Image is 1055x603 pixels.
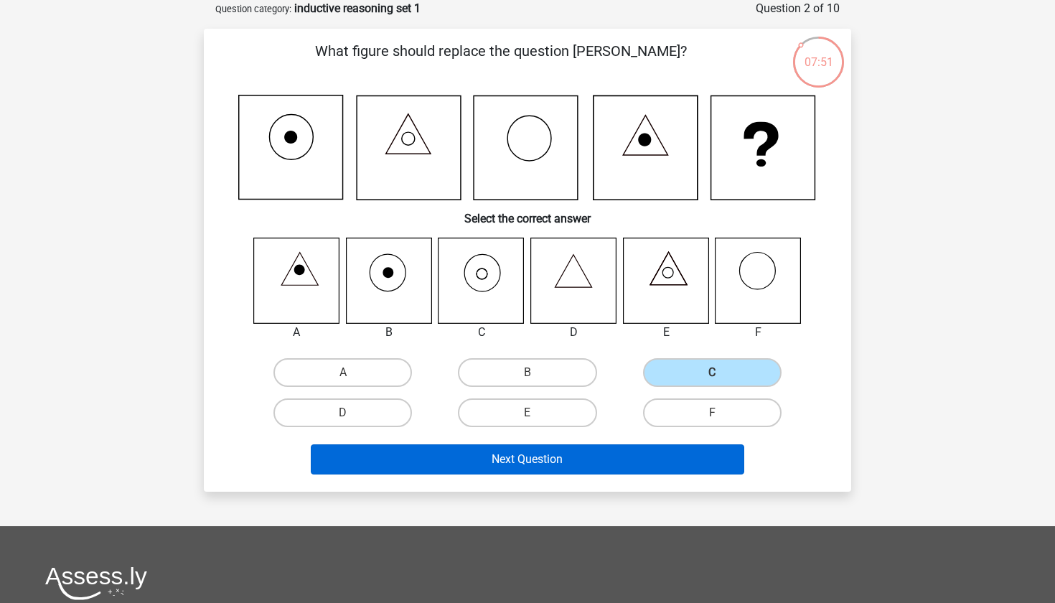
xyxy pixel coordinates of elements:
div: E [612,324,721,341]
button: Next Question [311,444,745,475]
small: Question category: [215,4,291,14]
img: Assessly logo [45,566,147,600]
h6: Select the correct answer [227,200,828,225]
strong: inductive reasoning set 1 [294,1,421,15]
label: A [273,358,412,387]
label: D [273,398,412,427]
label: E [458,398,596,427]
div: A [243,324,351,341]
div: B [335,324,444,341]
label: B [458,358,596,387]
p: What figure should replace the question [PERSON_NAME]? [227,40,774,83]
label: F [643,398,782,427]
label: C [643,358,782,387]
div: C [427,324,535,341]
div: F [704,324,812,341]
div: 07:51 [792,35,845,71]
div: D [520,324,628,341]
